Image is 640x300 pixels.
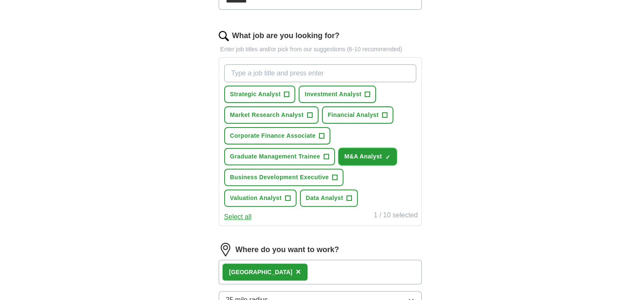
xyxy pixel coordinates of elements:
span: Investment Analyst [305,90,361,99]
button: × [296,266,301,278]
span: Data Analyst [306,194,343,203]
span: Business Development Executive [230,173,329,182]
p: Enter job titles and/or pick from our suggestions (6-10 recommended) [219,45,422,54]
button: Graduate Management Trainee [224,148,335,165]
img: search.png [219,31,229,41]
button: Financial Analyst [322,106,394,124]
button: Corporate Finance Associate [224,127,331,144]
button: Strategic Analyst [224,86,296,103]
label: Where do you want to work? [236,244,339,256]
button: Valuation Analyst [224,189,297,207]
span: M&A Analyst [344,152,382,161]
span: ✓ [385,154,390,161]
input: Type a job title and press enter [224,64,416,82]
span: Strategic Analyst [230,90,281,99]
span: × [296,267,301,276]
span: Market Research Analyst [230,111,304,119]
span: Corporate Finance Associate [230,131,316,140]
button: M&A Analyst✓ [338,148,397,165]
button: Select all [224,212,252,222]
span: Financial Analyst [328,111,379,119]
button: Market Research Analyst [224,106,319,124]
label: What job are you looking for? [232,30,340,42]
div: [GEOGRAPHIC_DATA] [229,268,293,277]
button: Investment Analyst [299,86,376,103]
div: 1 / 10 selected [374,210,418,222]
button: Data Analyst [300,189,358,207]
img: location.png [219,243,232,256]
span: Graduate Management Trainee [230,152,320,161]
button: Business Development Executive [224,169,344,186]
span: Valuation Analyst [230,194,282,203]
